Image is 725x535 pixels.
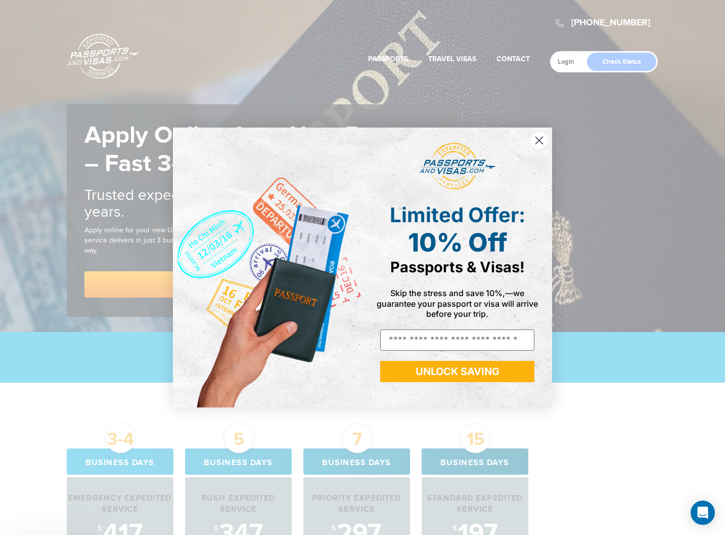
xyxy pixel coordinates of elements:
[408,227,507,258] span: 10% Off
[691,501,715,525] div: Open Intercom Messenger
[390,258,525,276] span: Passports & Visas!
[530,132,548,149] button: Close dialog
[380,361,534,382] button: UNLOCK SAVING
[420,143,495,190] img: passports and visas
[173,128,362,407] img: de9cda0d-0715-46ca-9a25-073762a91ba7.png
[377,288,538,318] span: Skip the stress and save 10%,—we guarantee your passport or visa will arrive before your trip.
[416,365,500,378] span: UNLOCK SAVING
[390,202,525,227] span: Limited Offer:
